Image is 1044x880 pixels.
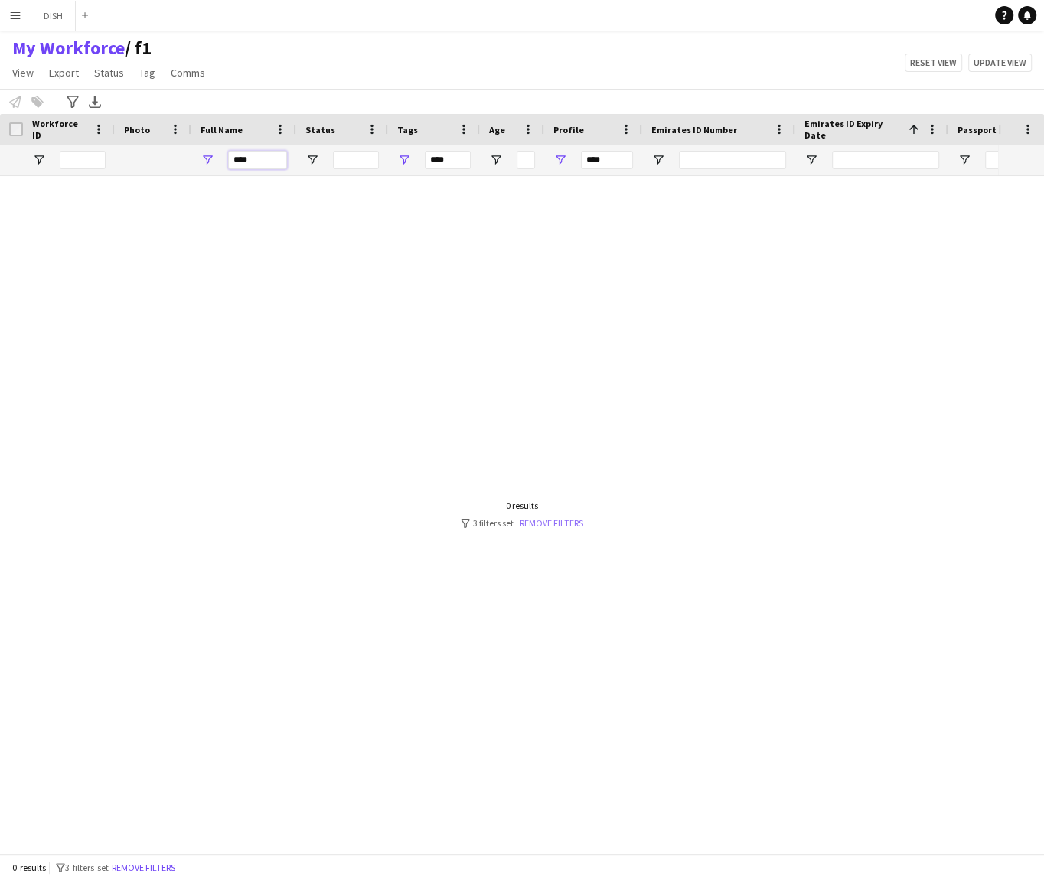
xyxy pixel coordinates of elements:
span: Profile [553,124,584,135]
span: Passport Number [958,124,1032,135]
input: Full Name Filter Input [228,151,287,169]
span: Emirates ID Expiry Date [804,118,902,141]
input: Workforce ID Filter Input [60,151,106,169]
input: Emirates ID Number Filter Input [679,151,786,169]
button: Reset view [905,54,962,72]
span: Age [489,124,505,135]
input: Status Filter Input [333,151,379,169]
span: 3 filters set [65,862,109,873]
a: Status [88,63,130,83]
button: Open Filter Menu [201,153,214,167]
a: Remove filters [520,517,583,529]
span: Comms [171,66,205,80]
span: Tags [397,124,418,135]
span: Status [305,124,335,135]
div: 3 filters set [461,517,583,529]
button: Open Filter Menu [804,153,818,167]
input: Age Filter Input [517,151,535,169]
input: Emirates ID Expiry Date Filter Input [832,151,939,169]
span: Export [49,66,79,80]
a: Tag [133,63,161,83]
input: Column with Header Selection [9,122,23,136]
span: Photo [124,124,150,135]
span: Tag [139,66,155,80]
div: 0 results [461,500,583,511]
span: View [12,66,34,80]
button: Open Filter Menu [553,153,567,167]
button: Open Filter Menu [489,153,503,167]
span: f1 [125,37,152,60]
span: Status [94,66,124,80]
a: Comms [165,63,211,83]
button: Remove filters [109,859,178,876]
button: Open Filter Menu [958,153,971,167]
a: My Workforce [12,37,125,60]
button: DISH [31,1,76,31]
button: Open Filter Menu [651,153,665,167]
app-action-btn: Export XLSX [86,93,104,111]
app-action-btn: Advanced filters [64,93,82,111]
button: Open Filter Menu [32,153,46,167]
span: Workforce ID [32,118,87,141]
button: Open Filter Menu [397,153,411,167]
button: Open Filter Menu [305,153,319,167]
button: Update view [968,54,1032,72]
a: Export [43,63,85,83]
span: Emirates ID Number [651,124,737,135]
span: Full Name [201,124,243,135]
a: View [6,63,40,83]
